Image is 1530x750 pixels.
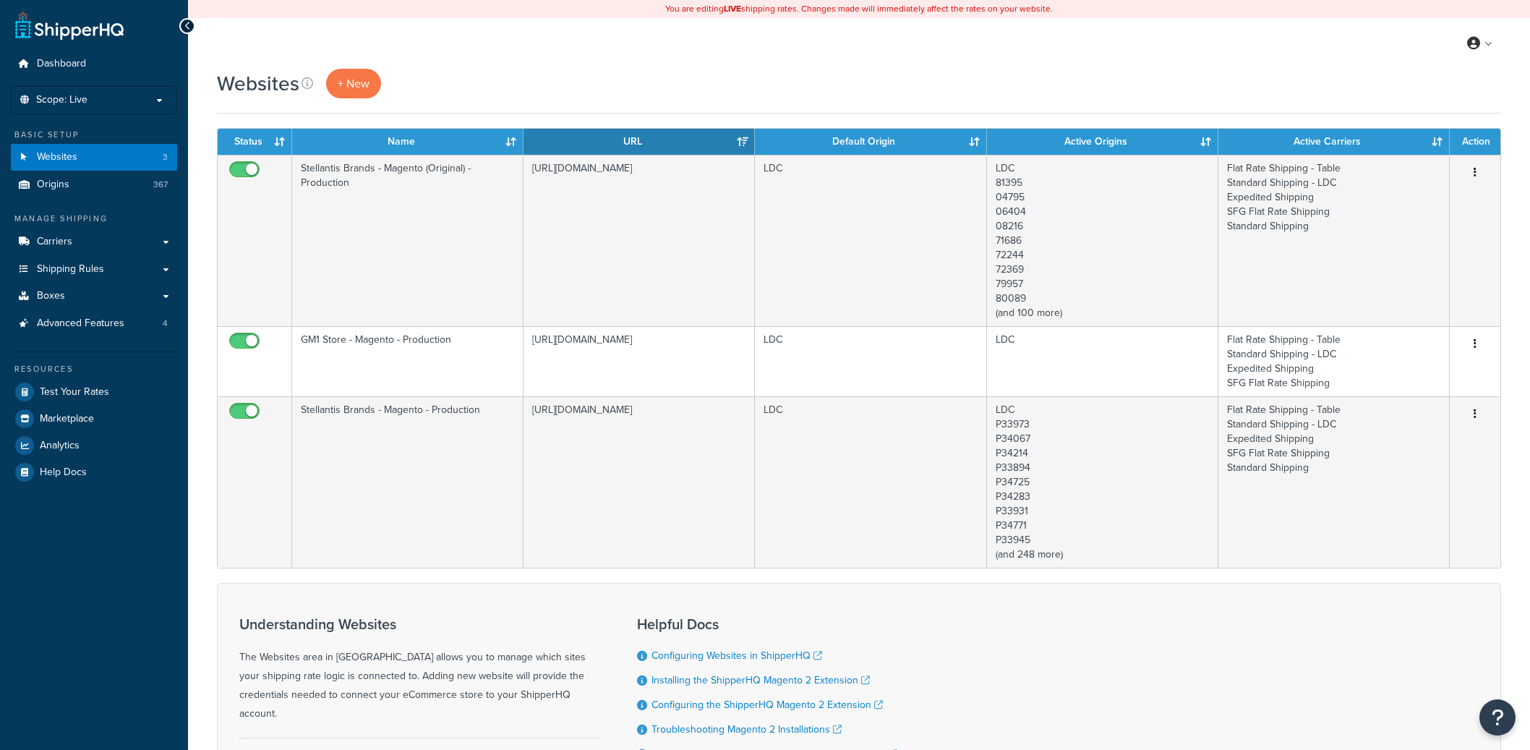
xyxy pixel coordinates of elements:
[755,326,986,396] td: LDC
[11,213,177,225] div: Manage Shipping
[11,432,177,459] a: Analytics
[37,236,72,248] span: Carriers
[11,171,177,198] a: Origins 367
[11,406,177,432] a: Marketplace
[755,155,986,326] td: LDC
[1218,326,1450,396] td: Flat Rate Shipping - Table Standard Shipping - LDC Expedited Shipping SFG Flat Rate Shipping
[11,229,177,255] a: Carriers
[218,129,292,155] th: Status: activate to sort column ascending
[1218,155,1450,326] td: Flat Rate Shipping - Table Standard Shipping - LDC Expedited Shipping SFG Flat Rate Shipping Stan...
[292,155,523,326] td: Stellantis Brands - Magento (Original) - Production
[15,11,124,40] a: ShipperHQ Home
[651,673,870,688] a: Installing the ShipperHQ Magento 2 Extension
[239,616,601,723] div: The Websites area in [GEOGRAPHIC_DATA] allows you to manage which sites your shipping rate logic ...
[292,326,523,396] td: GM1 Store - Magento - Production
[11,379,177,405] a: Test Your Rates
[37,318,124,330] span: Advanced Features
[163,151,168,163] span: 3
[987,129,1218,155] th: Active Origins: activate to sort column ascending
[1450,129,1500,155] th: Action
[217,69,299,98] h1: Websites
[11,283,177,310] a: Boxes
[37,151,77,163] span: Websites
[239,616,601,632] h3: Understanding Websites
[11,310,177,337] li: Advanced Features
[37,290,65,302] span: Boxes
[11,459,177,485] a: Help Docs
[11,363,177,375] div: Resources
[40,466,87,479] span: Help Docs
[637,616,897,632] h3: Helpful Docs
[523,155,755,326] td: [URL][DOMAIN_NAME]
[37,179,69,191] span: Origins
[292,396,523,568] td: Stellantis Brands - Magento - Production
[724,2,741,15] b: LIVE
[11,129,177,141] div: Basic Setup
[11,310,177,337] a: Advanced Features 4
[11,144,177,171] a: Websites 3
[523,129,755,155] th: URL: activate to sort column ascending
[338,75,369,92] span: + New
[37,58,86,70] span: Dashboard
[1479,699,1516,736] button: Open Resource Center
[651,697,883,712] a: Configuring the ShipperHQ Magento 2 Extension
[1218,396,1450,568] td: Flat Rate Shipping - Table Standard Shipping - LDC Expedited Shipping SFG Flat Rate Shipping Stan...
[987,396,1218,568] td: LDC P33973 P34067 P34214 P33894 P34725 P34283 P33931 P34771 P33945 (and 248 more)
[11,144,177,171] li: Websites
[40,386,109,399] span: Test Your Rates
[326,69,381,98] a: + New
[36,94,87,106] span: Scope: Live
[651,648,822,663] a: Configuring Websites in ShipperHQ
[755,396,986,568] td: LDC
[523,396,755,568] td: [URL][DOMAIN_NAME]
[1218,129,1450,155] th: Active Carriers: activate to sort column ascending
[11,51,177,77] a: Dashboard
[987,326,1218,396] td: LDC
[163,318,168,330] span: 4
[11,256,177,283] a: Shipping Rules
[153,179,168,191] span: 367
[292,129,523,155] th: Name: activate to sort column ascending
[37,263,104,276] span: Shipping Rules
[651,722,842,737] a: Troubleshooting Magento 2 Installations
[755,129,986,155] th: Default Origin: activate to sort column ascending
[11,171,177,198] li: Origins
[987,155,1218,326] td: LDC 81395 04795 06404 08216 71686 72244 72369 79957 80089 (and 100 more)
[40,440,80,452] span: Analytics
[40,413,94,425] span: Marketplace
[523,326,755,396] td: [URL][DOMAIN_NAME]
